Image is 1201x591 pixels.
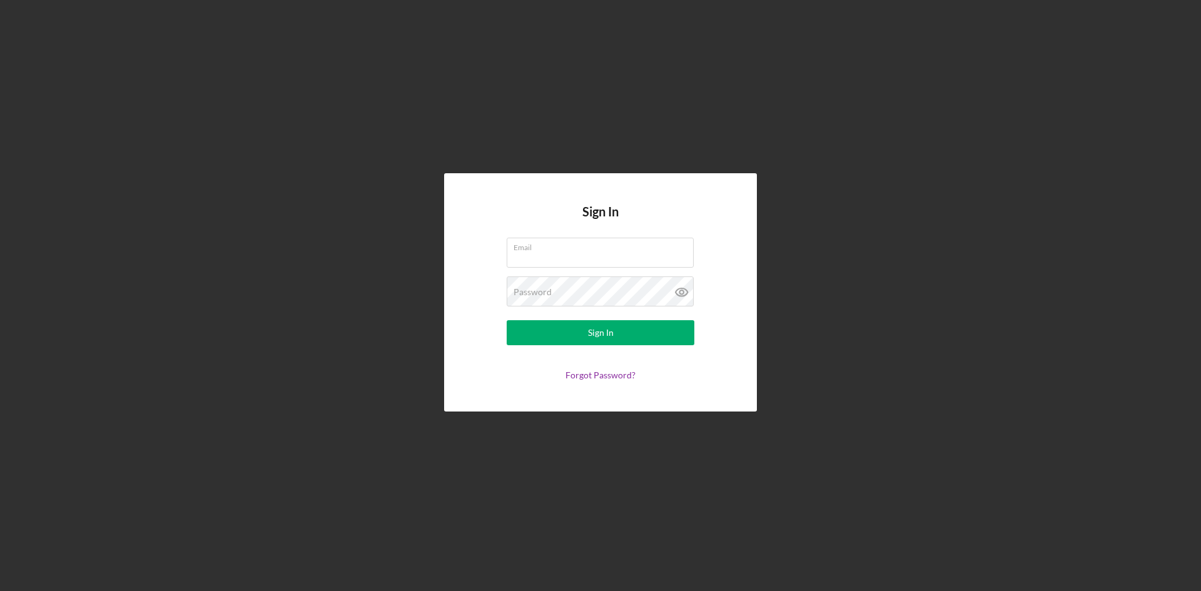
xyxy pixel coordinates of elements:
label: Password [514,287,552,297]
a: Forgot Password? [565,370,636,380]
button: Sign In [507,320,694,345]
h4: Sign In [582,205,619,238]
div: Sign In [588,320,614,345]
label: Email [514,238,694,252]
